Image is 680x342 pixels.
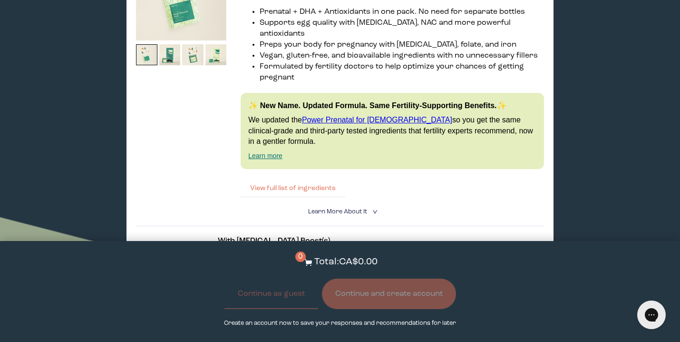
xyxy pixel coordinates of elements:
[248,152,282,160] a: Learn more
[632,297,670,332] iframe: Gorgias live chat messenger
[241,179,345,198] button: View full list of ingredients
[260,18,544,40] li: Supports egg quality with [MEDICAL_DATA], NAC and more powerful antioxidants
[159,44,181,66] img: thumbnail image
[218,236,463,247] p: With [MEDICAL_DATA] Boost(s)
[136,44,157,66] img: thumbnail image
[295,251,306,262] span: 0
[322,279,456,309] button: Continue and create account
[182,44,204,66] img: thumbnail image
[308,207,372,216] summary: Learn More About it <
[205,44,227,66] img: thumbnail image
[248,115,536,147] p: We updated the so you get the same clinical-grade and third-party tested ingredients that fertili...
[314,255,378,269] p: Total: CA$0.00
[260,40,544,50] li: Preps your body for pregnancy with [MEDICAL_DATA], folate, and iron
[260,7,544,18] li: Prenatal + DHA + Antioxidants in one pack. No need for separate bottles
[260,61,544,83] li: Formulated by fertility doctors to help optimize your chances of getting pregnant
[260,50,544,61] li: Vegan, gluten-free, and bioavailable ingredients with no unnecessary fillers
[224,279,318,309] button: Continue as guest
[248,101,506,110] strong: ✨ New Name. Updated Formula. Same Fertility-Supporting Benefits.✨
[369,209,379,214] i: <
[302,116,452,124] a: Power Prenatal for [DEMOGRAPHIC_DATA]
[224,319,456,328] p: Create an account now to save your responses and recommendations for later
[308,209,367,215] span: Learn More About it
